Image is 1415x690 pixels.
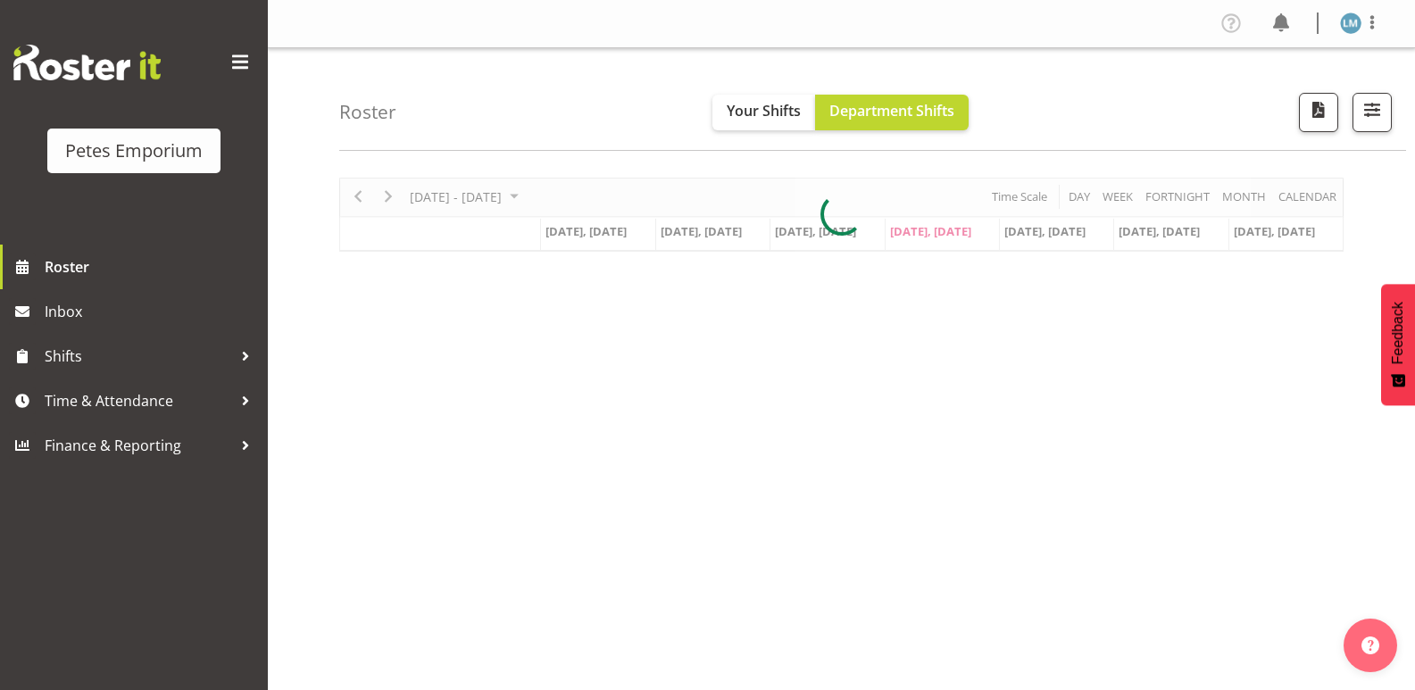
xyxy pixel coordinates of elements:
img: help-xxl-2.png [1361,636,1379,654]
span: Your Shifts [727,101,801,121]
span: Feedback [1390,302,1406,364]
span: Shifts [45,343,232,370]
span: Department Shifts [829,101,954,121]
span: Inbox [45,298,259,325]
button: Feedback - Show survey [1381,284,1415,405]
button: Your Shifts [712,95,815,130]
div: Petes Emporium [65,137,203,164]
h4: Roster [339,102,396,122]
button: Download a PDF of the roster according to the set date range. [1299,93,1338,132]
span: Roster [45,254,259,280]
button: Filter Shifts [1353,93,1392,132]
button: Department Shifts [815,95,969,130]
img: Rosterit website logo [13,45,161,80]
span: Time & Attendance [45,387,232,414]
img: lianne-morete5410.jpg [1340,12,1361,34]
span: Finance & Reporting [45,432,232,459]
